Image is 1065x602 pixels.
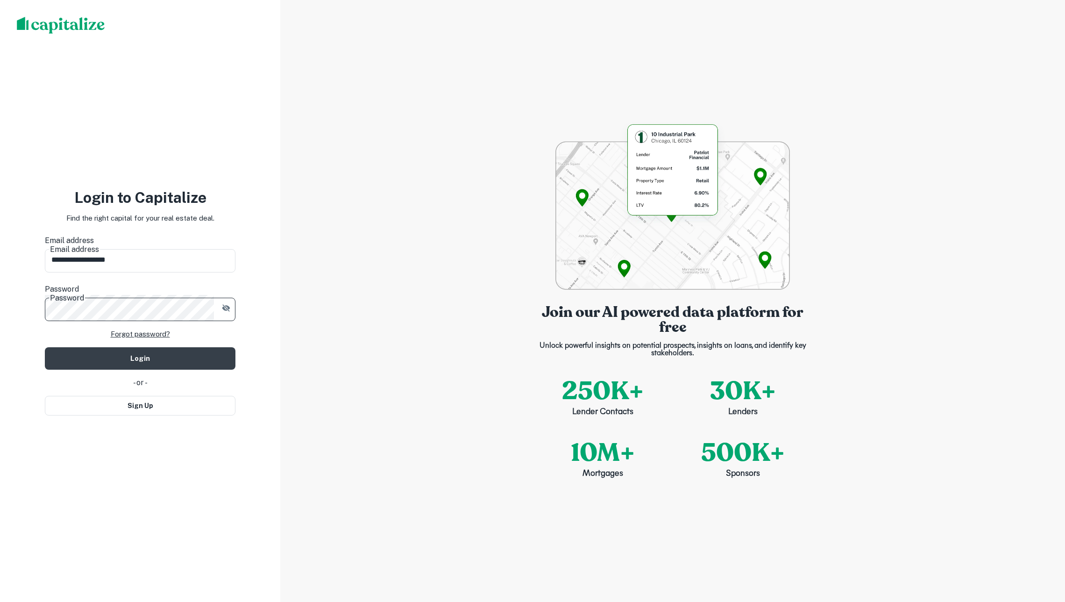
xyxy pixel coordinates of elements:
img: capitalize-logo.png [17,17,105,34]
img: login-bg [555,122,789,290]
p: Lenders [728,406,758,419]
p: Sponsors [726,468,760,480]
p: Mortgages [582,468,623,480]
p: 30K+ [710,372,776,410]
label: Email address [45,235,235,246]
p: 250K+ [562,372,644,410]
p: 10M+ [571,434,635,472]
p: 500K+ [701,434,785,472]
p: Find the right capital for your real estate deal. [66,213,214,224]
button: Login [45,347,235,370]
p: Lender Contacts [572,406,633,419]
p: Join our AI powered data platform for free [532,305,813,335]
div: - or - [45,377,235,388]
label: Password [45,284,235,295]
h3: Login to Capitalize [45,186,235,209]
button: Sign Up [45,396,235,416]
a: Forgot password? [111,329,170,340]
iframe: Chat Widget [1018,527,1065,572]
p: Unlock powerful insights on potential prospects, insights on loans, and identify key stakeholders. [532,342,813,357]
